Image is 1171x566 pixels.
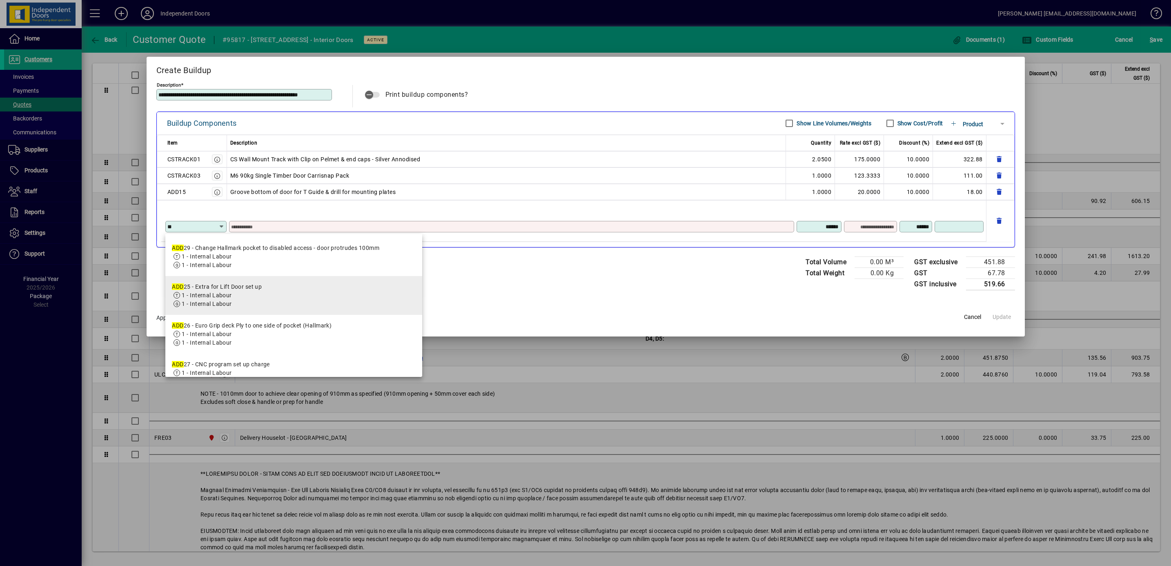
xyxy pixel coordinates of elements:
[960,310,986,324] button: Cancel
[801,267,855,279] td: Total Weight
[966,267,1015,279] td: 67.78
[167,187,186,197] div: ADD15
[230,138,258,148] span: Description
[165,315,422,354] mat-option: ADD26 - Euro Grip deck Ply to one side of pocket (Hallmark)
[855,256,904,267] td: 0.00 M³
[172,321,332,330] div: 26 - Euro Grip deck Ply to one side of pocket (Hallmark)
[182,292,232,299] span: 1 - Internal Labour
[167,171,201,180] div: CSTRACK03
[172,360,269,369] div: 27 - CNC program set up charge
[838,187,880,197] div: 20.0000
[167,138,178,148] span: Item
[989,310,1015,324] button: Update
[896,119,943,127] label: Show Cost/Profit
[172,322,183,329] em: ADD
[910,256,966,267] td: GST exclusive
[933,184,986,200] td: 18.00
[165,354,422,392] mat-option: ADD27 - CNC program set up charge
[165,276,422,315] mat-option: ADD25 - Extra for Lift Door set up
[840,138,881,148] span: Rate excl GST ($)
[884,151,933,167] td: 10.0000
[167,154,201,164] div: CSTRACK01
[786,167,835,184] td: 1.0000
[910,279,966,290] td: GST inclusive
[786,151,835,167] td: 2.0500
[156,314,171,321] span: Apply
[182,331,232,337] span: 1 - Internal Labour
[182,262,232,268] span: 1 - Internal Labour
[884,167,933,184] td: 10.0000
[227,184,786,200] td: Groove bottom of door for T Guide & drill for mounting plates
[964,313,981,321] span: Cancel
[147,57,1025,80] h2: Create Buildup
[811,138,831,148] span: Quantity
[165,237,422,276] mat-option: ADD29 - Change Hallmark pocket to disabled access - door protrudes 100mm
[801,256,855,267] td: Total Volume
[838,171,880,180] div: 123.3333
[172,283,262,291] div: 25 - Extra for Lift Door set up
[910,267,966,279] td: GST
[899,138,929,148] span: Discount (%)
[182,339,232,346] span: 1 - Internal Labour
[182,301,232,307] span: 1 - Internal Labour
[795,119,871,127] label: Show Line Volumes/Weights
[838,154,880,164] div: 175.0000
[167,117,237,130] div: Buildup Components
[182,253,232,260] span: 1 - Internal Labour
[966,256,1015,267] td: 451.88
[385,91,468,98] span: Print buildup components?
[855,267,904,279] td: 0.00 Kg
[172,244,379,252] div: 29 - Change Hallmark pocket to disabled access - door protrudes 100mm
[172,361,183,368] em: ADD
[227,151,786,167] td: CS Wall Mount Track with Clip on Pelmet & end caps - Silver Annodised
[936,138,983,148] span: Extend excl GST ($)
[157,82,181,87] mat-label: Description
[884,184,933,200] td: 10.0000
[182,370,232,376] span: 1 - Internal Labour
[933,167,986,184] td: 111.00
[786,184,835,200] td: 1.0000
[933,151,986,167] td: 322.88
[227,167,786,184] td: M6 90kg Single Timber Door Carrisnap Pack
[172,245,183,251] em: ADD
[172,283,183,290] em: ADD
[993,313,1011,321] span: Update
[966,279,1015,290] td: 519.66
